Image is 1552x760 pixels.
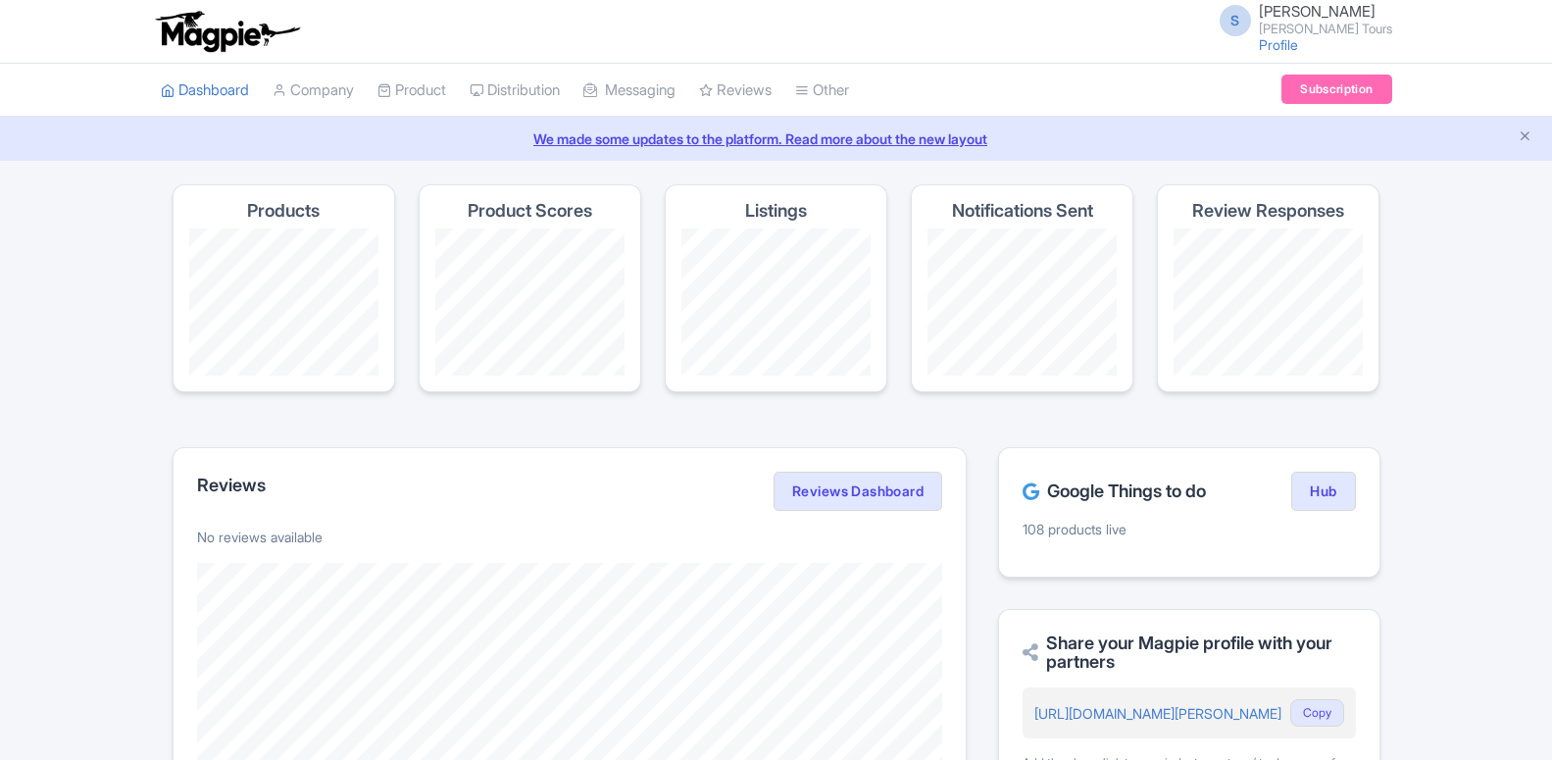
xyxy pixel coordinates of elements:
[1208,4,1392,35] a: S [PERSON_NAME] [PERSON_NAME] Tours
[1259,2,1376,21] span: [PERSON_NAME]
[1290,699,1344,727] button: Copy
[1034,705,1281,722] a: [URL][DOMAIN_NAME][PERSON_NAME]
[699,64,772,118] a: Reviews
[1259,36,1298,53] a: Profile
[1291,472,1355,511] a: Hub
[774,472,942,511] a: Reviews Dashboard
[470,64,560,118] a: Distribution
[1259,23,1392,35] small: [PERSON_NAME] Tours
[197,527,943,547] p: No reviews available
[1281,75,1391,104] a: Subscription
[12,128,1540,149] a: We made some updates to the platform. Read more about the new layout
[795,64,849,118] a: Other
[377,64,446,118] a: Product
[161,64,249,118] a: Dashboard
[247,201,320,221] h4: Products
[1023,519,1355,539] p: 108 products live
[745,201,807,221] h4: Listings
[1023,633,1355,673] h2: Share your Magpie profile with your partners
[1023,481,1206,501] h2: Google Things to do
[1192,201,1344,221] h4: Review Responses
[197,476,266,495] h2: Reviews
[468,201,592,221] h4: Product Scores
[583,64,676,118] a: Messaging
[1518,127,1532,149] button: Close announcement
[151,10,303,53] img: logo-ab69f6fb50320c5b225c76a69d11143b.png
[273,64,354,118] a: Company
[1220,5,1251,36] span: S
[952,201,1093,221] h4: Notifications Sent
